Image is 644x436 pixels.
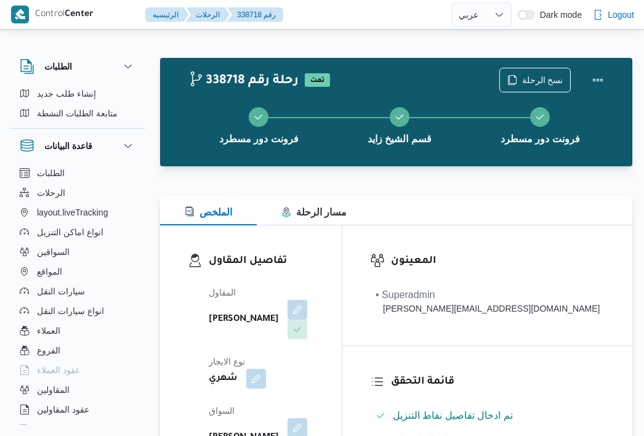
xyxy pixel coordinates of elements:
[10,84,145,128] div: الطلبات
[15,103,140,123] button: متابعة الطلبات النشطة
[254,112,264,122] svg: Step 1 is complete
[209,357,245,366] span: نوع الايجار
[37,225,103,240] span: انواع اماكن التنزيل
[376,288,600,315] span: • Superadmin mohamed.nabil@illa.com.eg
[65,10,94,20] b: Center
[188,73,299,89] h2: 338718 رحلة رقم
[15,341,140,360] button: الفروع
[15,400,140,419] button: عقود المقاولين
[186,7,230,22] button: الرحلات
[188,92,329,156] button: فرونت دور مسطرد
[37,323,60,338] span: العملاء
[37,205,108,220] span: layout.liveTracking
[209,371,238,386] b: شهري
[37,106,118,121] span: متابعة الطلبات النشطة
[395,112,405,122] svg: Step 2 is complete
[15,360,140,380] button: عقود العملاء
[37,402,89,417] span: عقود المقاولين
[37,244,70,259] span: السواقين
[20,59,135,74] button: الطلبات
[15,380,140,400] button: المقاولين
[44,139,92,153] h3: قاعدة البيانات
[535,10,582,20] span: Dark mode
[15,262,140,281] button: المواقع
[15,163,140,183] button: الطلبات
[393,410,513,421] span: تم ادخال تفاصيل نفاط التنزيل
[371,406,605,426] button: تم ادخال تفاصيل نفاط التنزيل
[15,183,140,203] button: الرحلات
[209,312,279,327] b: [PERSON_NAME]
[368,132,432,147] span: قسم الشيخ زايد
[37,304,104,318] span: انواع سيارات النقل
[37,185,65,200] span: الرحلات
[37,86,96,101] span: إنشاء طلب جديد
[209,253,314,270] h3: تفاصيل المقاول
[522,73,563,87] span: نسخ الرحلة
[37,284,85,299] span: سيارات النقل
[37,264,62,279] span: المواقع
[11,6,29,23] img: X8yXhbKr1z7QwAAAABJRU5ErkJggg==
[15,203,140,222] button: layout.liveTracking
[310,77,324,84] b: تمت
[281,207,347,217] span: مسار الرحلة
[15,301,140,321] button: انواع سيارات النقل
[37,166,65,180] span: الطلبات
[37,382,70,397] span: المقاولين
[209,288,236,297] span: المقاول
[376,288,600,302] div: • Superadmin
[10,163,145,430] div: قاعدة البيانات
[391,374,605,390] h3: قائمة التحقق
[329,92,469,156] button: قسم الشيخ زايد
[535,112,545,122] svg: Step 3 is complete
[15,222,140,242] button: انواع اماكن التنزيل
[15,84,140,103] button: إنشاء طلب جديد
[376,302,600,315] div: [PERSON_NAME][EMAIL_ADDRESS][DOMAIN_NAME]
[608,7,634,22] span: Logout
[393,408,513,423] span: تم ادخال تفاصيل نفاط التنزيل
[145,7,188,22] button: الرئيسيه
[305,73,330,87] span: تمت
[37,363,80,377] span: عقود العملاء
[209,406,235,416] span: السواق
[219,132,299,147] span: فرونت دور مسطرد
[185,207,232,217] span: الملخص
[501,132,580,147] span: فرونت دور مسطرد
[37,343,60,358] span: الفروع
[588,2,639,27] button: Logout
[15,242,140,262] button: السواقين
[586,68,610,92] button: Actions
[499,68,571,92] button: نسخ الرحلة
[15,281,140,301] button: سيارات النقل
[44,59,72,74] h3: الطلبات
[391,253,605,270] h3: المعينون
[470,92,610,156] button: فرونت دور مسطرد
[20,139,135,153] button: قاعدة البيانات
[15,321,140,341] button: العملاء
[227,7,283,22] button: 338718 رقم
